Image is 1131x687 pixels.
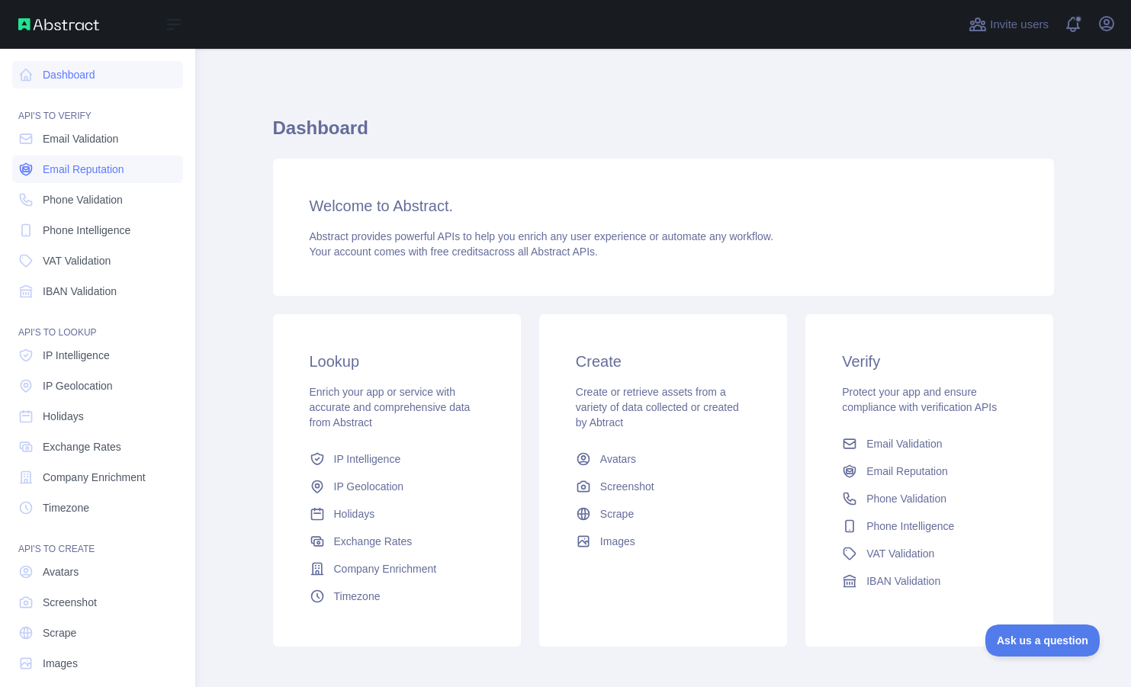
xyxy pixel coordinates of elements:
[836,567,1023,595] a: IBAN Validation
[12,619,183,647] a: Scrape
[310,195,1017,217] h3: Welcome to Abstract.
[304,445,490,473] a: IP Intelligence
[12,589,183,616] a: Screenshot
[966,12,1052,37] button: Invite users
[836,485,1023,512] a: Phone Validation
[12,186,183,213] a: Phone Validation
[836,457,1023,485] a: Email Reputation
[866,546,934,561] span: VAT Validation
[304,555,490,583] a: Company Enrichment
[43,625,76,640] span: Scrape
[842,386,997,413] span: Protect your app and ensure compliance with verification APIs
[600,534,635,549] span: Images
[43,253,111,268] span: VAT Validation
[334,534,413,549] span: Exchange Rates
[43,348,110,363] span: IP Intelligence
[310,246,598,258] span: Your account comes with across all Abstract APIs.
[304,583,490,610] a: Timezone
[836,540,1023,567] a: VAT Validation
[600,479,654,494] span: Screenshot
[866,518,954,534] span: Phone Intelligence
[43,564,79,579] span: Avatars
[866,464,948,479] span: Email Reputation
[570,445,757,473] a: Avatars
[836,512,1023,540] a: Phone Intelligence
[600,506,634,522] span: Scrape
[43,284,117,299] span: IBAN Validation
[866,491,946,506] span: Phone Validation
[334,506,375,522] span: Holidays
[43,656,78,671] span: Images
[43,500,89,515] span: Timezone
[12,156,183,183] a: Email Reputation
[43,223,130,238] span: Phone Intelligence
[12,464,183,491] a: Company Enrichment
[12,525,183,555] div: API'S TO CREATE
[43,409,84,424] span: Holidays
[43,162,124,177] span: Email Reputation
[43,131,118,146] span: Email Validation
[576,351,750,372] h3: Create
[570,528,757,555] a: Images
[43,192,123,207] span: Phone Validation
[12,650,183,677] a: Images
[12,494,183,522] a: Timezone
[12,217,183,244] a: Phone Intelligence
[990,16,1049,34] span: Invite users
[866,573,940,589] span: IBAN Validation
[304,500,490,528] a: Holidays
[12,125,183,152] a: Email Validation
[334,561,437,576] span: Company Enrichment
[842,351,1017,372] h3: Verify
[334,451,401,467] span: IP Intelligence
[576,386,739,429] span: Create or retrieve assets from a variety of data collected or created by Abtract
[43,378,113,393] span: IP Geolocation
[310,230,774,242] span: Abstract provides powerful APIs to help you enrich any user experience or automate any workflow.
[431,246,484,258] span: free credits
[12,558,183,586] a: Avatars
[866,436,942,451] span: Email Validation
[12,61,183,88] a: Dashboard
[43,595,97,610] span: Screenshot
[570,500,757,528] a: Scrape
[18,18,99,30] img: Abstract API
[12,91,183,122] div: API'S TO VERIFY
[12,308,183,339] div: API'S TO LOOKUP
[273,116,1054,152] h1: Dashboard
[334,589,381,604] span: Timezone
[310,351,484,372] h3: Lookup
[12,403,183,430] a: Holidays
[43,439,121,454] span: Exchange Rates
[304,473,490,500] a: IP Geolocation
[334,479,404,494] span: IP Geolocation
[43,470,146,485] span: Company Enrichment
[304,528,490,555] a: Exchange Rates
[12,342,183,369] a: IP Intelligence
[12,372,183,400] a: IP Geolocation
[12,278,183,305] a: IBAN Validation
[310,386,471,429] span: Enrich your app or service with accurate and comprehensive data from Abstract
[570,473,757,500] a: Screenshot
[600,451,636,467] span: Avatars
[12,433,183,461] a: Exchange Rates
[985,624,1100,657] iframe: Toggle Customer Support
[836,430,1023,457] a: Email Validation
[12,247,183,274] a: VAT Validation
